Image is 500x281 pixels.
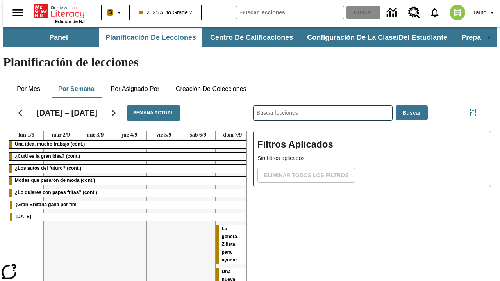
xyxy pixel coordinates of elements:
button: Por semana [52,80,100,98]
button: Escoja un nuevo avatar [445,2,470,23]
button: Boost El color de la clase es anaranjado claro. Cambiar el color de la clase. [104,5,127,20]
div: ¿Los autos del futuro? (cont.) [9,165,250,173]
a: Centro de información [382,2,404,23]
button: Menú lateral de filtros [465,105,481,120]
span: La generación Z lista para ayudar [222,226,247,263]
a: 3 de septiembre de 2025 [85,131,105,139]
span: Modas que pasaron de moda (cont.) [15,178,95,183]
input: Buscar campo [236,6,344,19]
div: Filtros Aplicados [253,131,491,187]
p: Sin filtros aplicados [257,154,487,162]
div: Modas que pasaron de moda (cont.) [9,177,250,185]
button: Centro de calificaciones [204,28,299,47]
h1: Planificación de lecciones [3,55,497,69]
div: ¿Lo quieres con papas fritas? (cont.) [9,189,250,197]
button: Panel [20,28,98,47]
div: La generación Z lista para ayudar [216,225,249,264]
input: Buscar lecciones [254,106,392,120]
button: Por mes [9,80,48,98]
button: Regresar [11,103,30,123]
img: avatar image [450,5,465,20]
div: Una idea, mucho trabajo (cont.) [9,140,250,148]
h2: [DATE] – [DATE] [37,108,97,117]
div: Subbarra de navegación [3,27,497,47]
span: ¿Cuál es la gran idea? (cont.) [15,153,80,159]
span: ¿Los autos del futuro? (cont.) [15,165,81,171]
a: Notificaciones [425,2,445,23]
span: B [108,7,112,17]
div: Día del Trabajo [10,213,249,221]
button: Abrir el menú lateral [6,1,29,24]
span: Día del Trabajo [16,214,31,219]
span: ¿Lo quieres con papas fritas? (cont.) [15,190,97,195]
a: 2 de septiembre de 2025 [50,131,71,139]
span: Edición de NJ [55,19,85,24]
div: Subbarra de navegación [19,28,481,47]
span: Tauto [473,9,486,17]
button: Por asignado por [104,80,166,98]
button: Perfil/Configuración [470,5,500,20]
button: Configuración de la clase/del estudiante [301,28,454,47]
span: 2025 Auto Grade 2 [139,9,193,17]
a: 1 de septiembre de 2025 [17,131,36,139]
button: Creación de colecciones [170,80,253,98]
button: Planificación de lecciones [99,28,202,47]
a: 6 de septiembre de 2025 [188,131,208,139]
button: Buscar [396,105,427,121]
div: ¿Cuál es la gran idea? (cont.) [9,153,250,160]
h2: Filtros Aplicados [257,135,487,154]
a: 4 de septiembre de 2025 [120,131,139,139]
div: ¡Gran Bretaña gana por fin! [10,201,249,209]
button: Semana actual [127,105,180,121]
button: Seguir [104,103,123,123]
a: Portada [34,4,85,19]
span: Una idea, mucho trabajo (cont.) [15,141,85,147]
a: Centro de recursos, Se abrirá en una pestaña nueva. [404,2,425,23]
a: 7 de septiembre de 2025 [221,131,243,139]
span: ¡Gran Bretaña gana por fin! [16,202,77,207]
div: Pestañas siguientes [481,28,497,47]
div: Portada [34,3,85,24]
a: 5 de septiembre de 2025 [155,131,173,139]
